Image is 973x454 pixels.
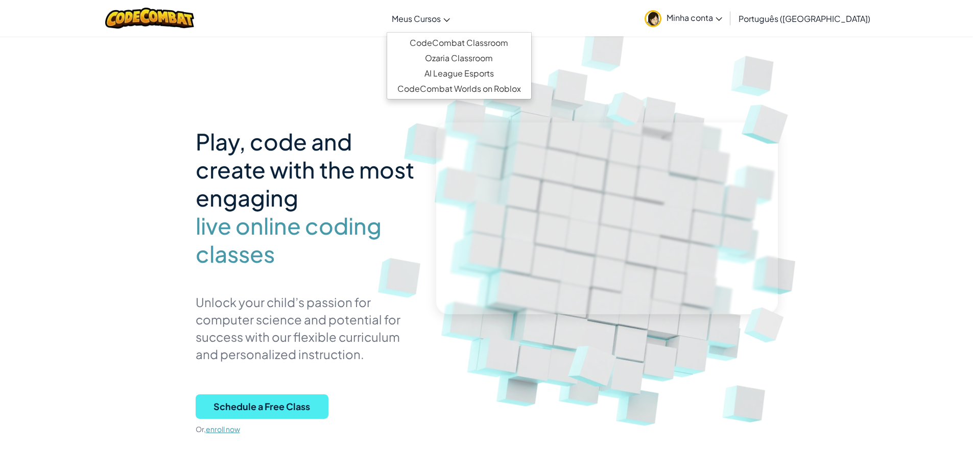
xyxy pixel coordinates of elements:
span: Minha conta [667,12,722,23]
a: Ozaria Classroom [387,51,531,66]
img: Overlap cubes [723,77,812,163]
p: Unlock your child’s passion for computer science and potential for success with our flexible curr... [196,293,421,363]
span: Português ([GEOGRAPHIC_DATA]) [739,13,870,24]
span: Play, code and create with the most engaging [196,127,414,212]
button: Schedule a Free Class [196,394,328,419]
img: Overlap cubes [591,75,663,140]
span: Or, [196,424,206,434]
a: Minha conta [639,2,727,34]
a: Meus Cursos [387,5,455,32]
span: Meus Cursos [392,13,441,24]
a: Português ([GEOGRAPHIC_DATA]) [733,5,875,32]
span: live online coding classes [196,212,421,268]
img: avatar [645,10,661,27]
img: CodeCombat logo [105,8,195,29]
a: CodeCombat Classroom [387,35,531,51]
img: Overlap cubes [728,291,803,358]
img: Overlap cubes [549,317,642,408]
a: CodeCombat Worlds on Roblox [387,81,531,96]
a: enroll now [206,424,240,434]
a: AI League Esports [387,66,531,81]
